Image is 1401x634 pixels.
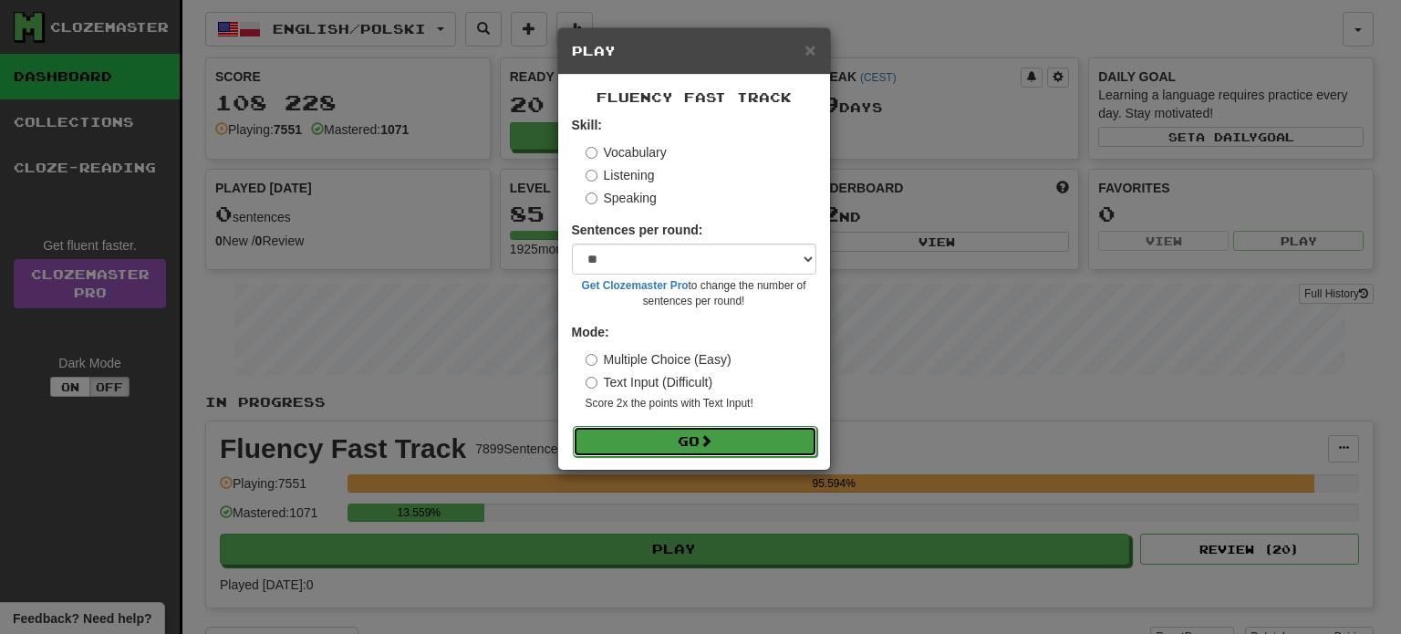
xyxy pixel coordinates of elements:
[586,373,713,391] label: Text Input (Difficult)
[586,143,667,161] label: Vocabulary
[572,118,602,132] strong: Skill:
[586,166,655,184] label: Listening
[586,189,657,207] label: Speaking
[572,42,816,60] h5: Play
[586,147,597,159] input: Vocabulary
[597,89,792,105] span: Fluency Fast Track
[573,426,817,457] button: Go
[804,39,815,60] span: ×
[572,325,609,339] strong: Mode:
[572,278,816,309] small: to change the number of sentences per round!
[586,396,816,411] small: Score 2x the points with Text Input !
[804,40,815,59] button: Close
[586,354,597,366] input: Multiple Choice (Easy)
[586,170,597,182] input: Listening
[586,377,597,389] input: Text Input (Difficult)
[586,350,732,369] label: Multiple Choice (Easy)
[586,192,597,204] input: Speaking
[582,279,689,292] a: Get Clozemaster Pro
[572,221,703,239] label: Sentences per round:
